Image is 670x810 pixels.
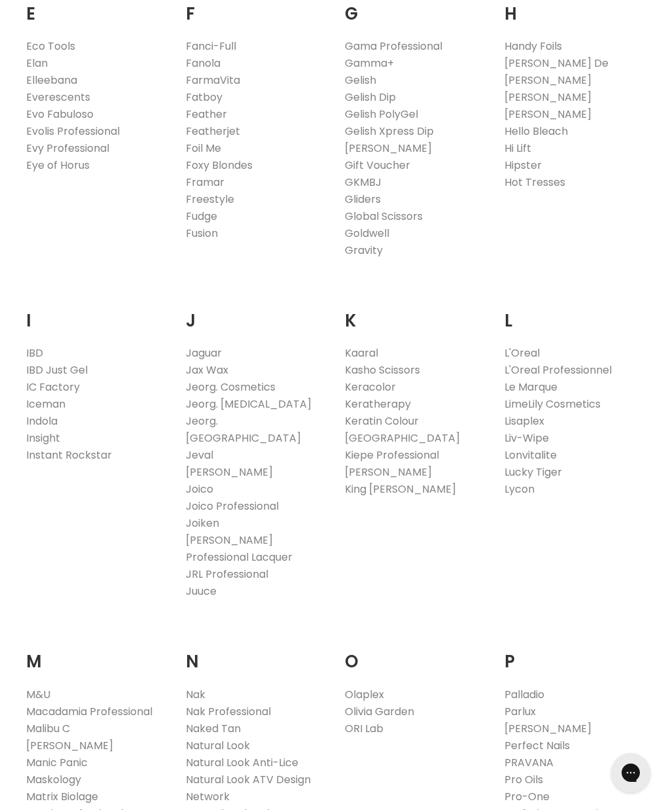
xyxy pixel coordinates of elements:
a: Malibu C [26,721,70,736]
a: Natural Look ATV Design Network [186,772,311,804]
a: [PERSON_NAME] [345,141,432,156]
a: Lonvitalite [504,448,557,463]
a: Keratin Colour [345,414,419,429]
a: Iceman [26,396,65,412]
a: Pro-One [504,789,550,804]
a: Foil Me [186,141,221,156]
a: Instant Rockstar [26,448,112,463]
a: Jeorg. [GEOGRAPHIC_DATA] [186,414,301,446]
a: King [PERSON_NAME] [345,482,456,497]
a: LimeLily Cosmetics [504,396,601,412]
a: GKMBJ [345,175,381,190]
a: Fanci-Full [186,39,236,54]
a: [PERSON_NAME] De [PERSON_NAME] [504,56,608,88]
a: Palladio [504,687,544,702]
a: [PERSON_NAME] [504,107,591,122]
a: Evy Professional [26,141,109,156]
a: Hot Tresses [504,175,565,190]
h2: N [186,631,326,675]
a: M&U [26,687,50,702]
a: IBD [26,345,43,361]
a: Evolis Professional [26,124,120,139]
a: Fatboy [186,90,222,105]
a: Gelish [345,73,376,88]
a: Jeval [186,448,213,463]
a: FarmaVita [186,73,240,88]
a: Jaguar [186,345,222,361]
a: Indola [26,414,58,429]
a: Everescents [26,90,90,105]
a: Gliders [345,192,381,207]
a: Gamma+ [345,56,394,71]
a: Liv-Wipe [504,431,549,446]
a: Handy Foils [504,39,562,54]
a: Goldwell [345,226,389,241]
a: Eye of Horus [26,158,90,173]
a: IC Factory [26,379,80,395]
a: [GEOGRAPHIC_DATA] [345,431,460,446]
a: JRL Professional [186,567,268,582]
a: Lucky Tiger [504,465,562,480]
h2: K [345,291,485,334]
a: Gelish Dip [345,90,396,105]
a: Joico [186,482,213,497]
a: Featherjet [186,124,240,139]
a: Naked Tan [186,721,241,736]
a: Gelish PolyGel [345,107,418,122]
a: Insight [26,431,60,446]
a: Natural Look [186,738,250,753]
a: Jeorg. [MEDICAL_DATA] [186,396,311,412]
a: Gift Voucher [345,158,410,173]
a: Keracolor [345,379,396,395]
a: Hello Bleach [504,124,568,139]
a: L'Oreal [504,345,540,361]
a: Fanola [186,56,220,71]
a: Keratherapy [345,396,411,412]
a: Jax Wax [186,362,228,378]
a: Fudge [186,209,217,224]
a: Olaplex [345,687,384,702]
a: Juuce [186,584,217,599]
a: Hipster [504,158,542,173]
a: Lisaplex [504,414,544,429]
a: Elleebana [26,73,77,88]
h2: J [186,291,326,334]
a: Freestyle [186,192,234,207]
a: Eco Tools [26,39,75,54]
h2: L [504,291,644,334]
a: PRAVANA [504,755,554,770]
a: Gravity [345,243,383,258]
a: Macadamia Professional [26,704,152,719]
h2: P [504,631,644,675]
a: Joico Professional [186,499,279,514]
a: Nak [186,687,205,702]
a: Parlux [504,704,536,719]
a: Jeorg. Cosmetics [186,379,275,395]
a: Feather [186,107,227,122]
a: Kiepe Professional [345,448,439,463]
a: Perfect Nails [504,738,570,753]
a: Foxy Blondes [186,158,253,173]
a: Kaaral [345,345,378,361]
a: Maskology [26,772,81,787]
a: L'Oreal Professionnel [504,362,612,378]
a: Natural Look Anti-Lice [186,755,298,770]
a: [PERSON_NAME] [504,721,591,736]
a: IBD Just Gel [26,362,88,378]
a: Fusion [186,226,218,241]
a: Gelish Xpress Dip [345,124,434,139]
a: Kasho Scissors [345,362,420,378]
h2: M [26,631,166,675]
a: Global Scissors [345,209,423,224]
a: Hi Lift [504,141,531,156]
a: Matrix Biolage [26,789,98,804]
a: Olivia Garden [345,704,414,719]
iframe: Gorgias live chat messenger [605,748,657,797]
a: Evo Fabuloso [26,107,94,122]
a: Manic Panic [26,755,88,770]
a: [PERSON_NAME] [186,465,273,480]
a: [PERSON_NAME] [345,465,432,480]
a: [PERSON_NAME] [26,738,113,753]
a: [PERSON_NAME] Professional Lacquer [186,533,292,565]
